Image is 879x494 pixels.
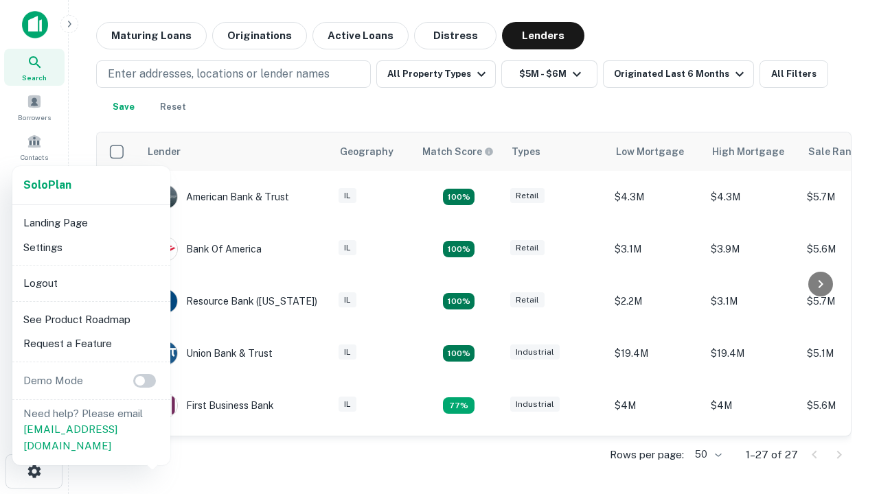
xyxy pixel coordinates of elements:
li: Settings [18,235,165,260]
li: Request a Feature [18,331,165,356]
p: Demo Mode [18,373,89,389]
li: Landing Page [18,211,165,235]
a: SoloPlan [23,177,71,193]
a: [EMAIL_ADDRESS][DOMAIN_NAME] [23,423,117,451]
p: Need help? Please email [23,405,159,454]
iframe: Chat Widget [810,340,879,406]
strong: Solo Plan [23,178,71,191]
li: Logout [18,271,165,296]
li: See Product Roadmap [18,307,165,332]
